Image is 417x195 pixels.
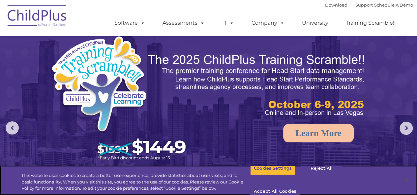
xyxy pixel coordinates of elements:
[325,2,413,8] font: |
[301,161,342,175] button: Reject All
[295,16,335,30] a: University
[325,2,347,8] a: Download
[283,124,354,142] a: Learn More
[355,2,373,8] a: Support
[156,16,211,30] a: Assessments
[108,16,152,30] a: Software
[4,0,70,33] img: ChildPlus by Procare Solutions
[92,70,120,75] span: Phone number
[374,2,413,8] a: Schedule A Demo
[245,16,291,30] a: Company
[21,172,250,192] div: This website uses cookies to create a better user experience, provide statistics about user visit...
[216,16,241,30] a: IT
[399,173,414,187] button: Close
[92,43,112,48] span: Last name
[339,16,402,30] a: Training Scramble!!
[250,161,295,175] button: Cookies Settings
